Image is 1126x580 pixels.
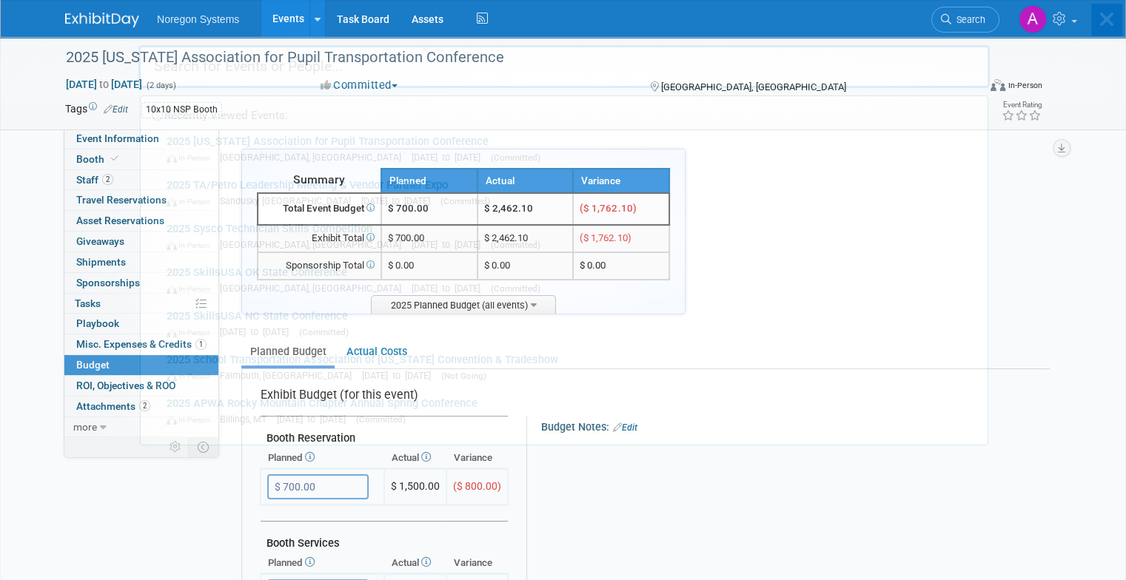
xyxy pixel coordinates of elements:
[220,195,358,206] span: Sandusky, [GEOGRAPHIC_DATA]
[220,414,274,425] span: Billings, MT
[220,239,409,250] span: [GEOGRAPHIC_DATA], [GEOGRAPHIC_DATA]
[159,303,980,345] a: 2025 SkillsUSA NC State Conference In-Person [DATE] to [DATE] (Committed)
[491,283,540,294] span: (Committed)
[148,96,980,128] div: Recently Viewed Events:
[220,152,409,163] span: [GEOGRAPHIC_DATA], [GEOGRAPHIC_DATA]
[159,390,980,433] a: 2025 APWA Rocky Mountain Chapter Annual Spring Conference In-Person Billings, MT [DATE] to [DATE]...
[412,239,488,250] span: [DATE] to [DATE]
[412,283,488,294] span: [DATE] to [DATE]
[159,128,980,171] a: 2025 [US_STATE] Association for Pupil Transportation Conference In-Person [GEOGRAPHIC_DATA], [GEO...
[356,414,406,425] span: (Committed)
[159,259,980,302] a: 2025 SkillsUSA OK State Conference In-Person [GEOGRAPHIC_DATA], [GEOGRAPHIC_DATA] [DATE] to [DATE...
[277,414,353,425] span: [DATE] to [DATE]
[299,327,349,337] span: (Committed)
[167,371,217,381] span: In-Person
[440,196,490,206] span: (Committed)
[159,215,980,258] a: 2025 Sysco Technician Skills Competition In-Person [GEOGRAPHIC_DATA], [GEOGRAPHIC_DATA] [DATE] to...
[167,240,217,250] span: In-Person
[167,197,217,206] span: In-Person
[167,284,217,294] span: In-Person
[220,370,359,381] span: Falmouth, [GEOGRAPHIC_DATA]
[159,346,980,389] a: 2025 School Transportation Association of [US_STATE] Convention & Tradeshow In-Person Falmouth, [...
[441,371,486,381] span: (Not Going)
[362,370,438,381] span: [DATE] to [DATE]
[220,283,409,294] span: [GEOGRAPHIC_DATA], [GEOGRAPHIC_DATA]
[138,45,990,88] input: Search for Events or People...
[491,152,540,163] span: (Committed)
[491,240,540,250] span: (Committed)
[167,328,217,337] span: In-Person
[167,415,217,425] span: In-Person
[220,326,296,337] span: [DATE] to [DATE]
[167,153,217,163] span: In-Person
[412,152,488,163] span: [DATE] to [DATE]
[361,195,438,206] span: [DATE] to [DATE]
[159,172,980,215] a: 2025 TA/Petro Leadership Meeting & Vendor Partner Expo In-Person Sandusky, [GEOGRAPHIC_DATA] [DAT...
